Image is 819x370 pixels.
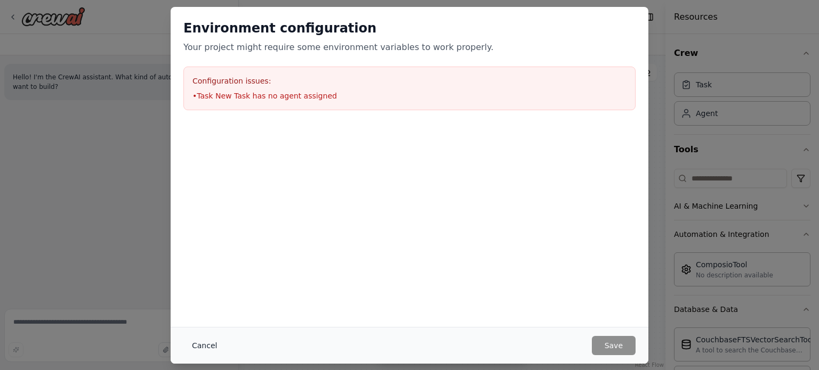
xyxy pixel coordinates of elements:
[183,20,636,37] h2: Environment configuration
[183,336,226,355] button: Cancel
[192,76,627,86] h3: Configuration issues:
[183,41,636,54] p: Your project might require some environment variables to work properly.
[592,336,636,355] button: Save
[192,91,627,101] li: • Task New Task has no agent assigned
